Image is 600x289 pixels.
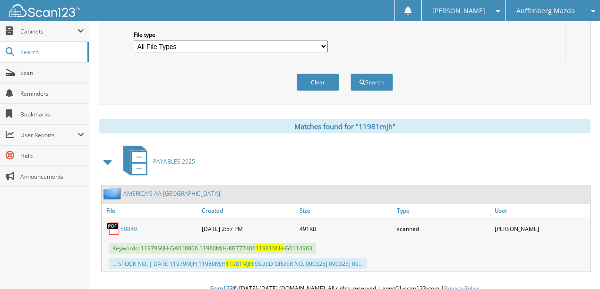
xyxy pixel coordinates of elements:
button: Search [351,74,393,91]
span: 11981MJH [226,260,253,268]
span: Bookmarks [20,110,84,118]
span: PAYABLES 2025 [153,157,195,165]
img: folder2.png [103,188,123,199]
iframe: Chat Widget [553,244,600,289]
span: Search [20,48,83,56]
span: Help [20,152,84,160]
a: Created [199,204,297,217]
div: [DATE] 2:57 PM [199,219,297,238]
div: Matches found for "11981mjh" [99,119,591,133]
span: [PERSON_NAME] [432,8,485,14]
a: 50849 [120,225,137,233]
label: File type [134,31,328,39]
span: Reminders [20,90,84,98]
span: 11981MJH [256,244,283,252]
div: 491KB [297,219,395,238]
a: User [492,204,590,217]
div: [PERSON_NAME] [492,219,590,238]
span: Scan [20,69,84,77]
span: Auffenberg Mazda [516,8,575,14]
img: scan123-logo-white.svg [9,4,80,17]
div: ... STOCK NO. | DATE 11979MJH 11980MJH ISSUED ORDER NO. 090325] 090325] 09... [109,258,367,269]
div: scanned [394,219,492,238]
span: Cabinets [20,27,77,35]
a: Type [394,204,492,217]
a: AMERICA'S AA [GEOGRAPHIC_DATA] [123,190,220,198]
span: Announcements [20,173,84,181]
button: Clear [297,74,339,91]
a: File [102,204,199,217]
span: User Reports [20,131,77,139]
img: PDF.png [106,222,120,236]
span: Keywords: 11979MJH-GA018806 11980MJH-KB777406 -G0114963 [109,243,316,254]
a: Size [297,204,395,217]
a: PAYABLES 2025 [118,143,195,180]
